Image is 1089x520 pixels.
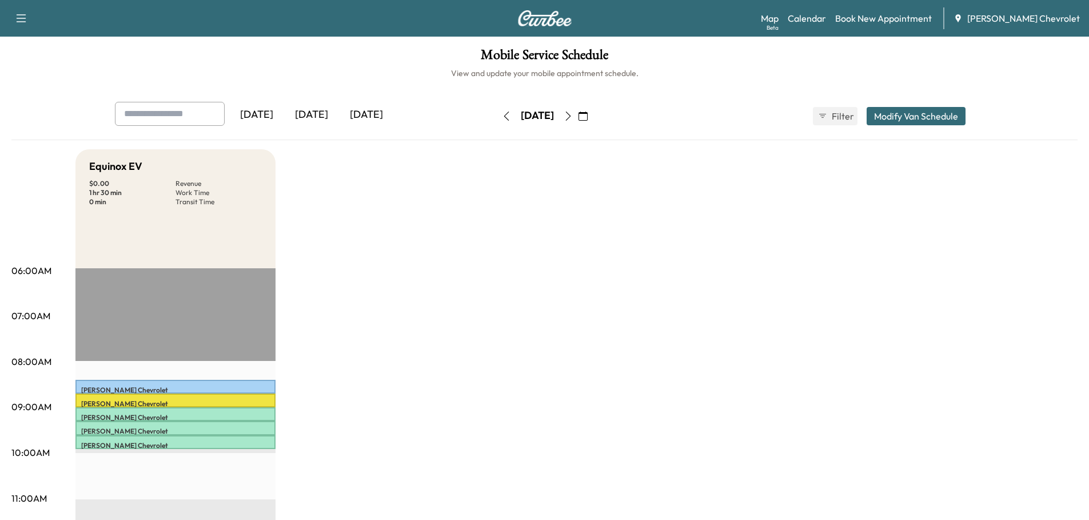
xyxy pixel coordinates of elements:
span: Filter [832,109,852,123]
img: Curbee Logo [517,10,572,26]
p: Revenue [175,179,262,188]
p: 06:00AM [11,264,51,277]
p: 1 hr 30 min [89,188,175,197]
p: [PERSON_NAME] Chevrolet [81,386,270,395]
div: [DATE] [284,102,339,128]
a: Calendar [788,11,826,25]
p: 0 min [89,197,175,207]
p: 08:00AM [11,355,51,368]
p: $ 0.00 [89,179,175,188]
div: [DATE] [229,102,284,128]
h1: Mobile Service Schedule [11,48,1078,68]
h5: Equinox EV [89,158,142,174]
button: Filter [813,107,857,125]
div: [DATE] [339,102,394,128]
p: Work Time [175,188,262,197]
div: Beta [767,23,779,32]
p: 10:00AM [11,446,50,459]
span: [PERSON_NAME] Chevrolet [967,11,1080,25]
h6: View and update your mobile appointment schedule. [11,68,1078,79]
p: 11:00AM [11,491,47,505]
p: [PERSON_NAME] Chevrolet [81,427,270,436]
a: Book New Appointment [835,11,932,25]
button: Modify Van Schedule [867,107,966,125]
p: Transit Time [175,197,262,207]
p: [PERSON_NAME] Chevrolet [81,413,270,422]
div: [DATE] [521,109,554,123]
p: 07:00AM [11,309,50,323]
p: [PERSON_NAME] Chevrolet [81,441,270,450]
a: MapBeta [761,11,779,25]
p: [PERSON_NAME] Chevrolet [81,399,270,408]
p: 09:00AM [11,400,51,414]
